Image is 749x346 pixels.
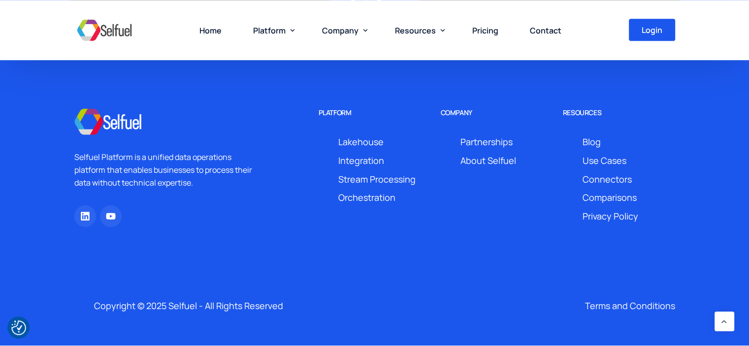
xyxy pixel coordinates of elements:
span: Orchestration [338,190,395,205]
span: Platform [253,25,286,36]
span: About Selfuel [460,154,516,168]
span: Stream Processing [338,172,416,187]
iframe: Chat Widget [528,16,749,346]
span: Integration [338,154,384,168]
a: Integration [338,155,384,166]
a: About Selfuel [460,155,516,166]
h6: company [441,109,472,117]
a: Orchestration [338,191,395,203]
h6: Platform [319,109,352,117]
a: Lakehouse [338,136,384,148]
p: Selfuel Platform is a unified data operations platform that enables businesses to process their d... [74,151,257,189]
span: Copyright © 2025 Selfuel - All Rights Reserved [94,299,283,314]
span: Partnerships [460,135,513,150]
a: Partnerships [460,136,513,148]
div: Sohbet Aracı [528,16,749,346]
a: Copyright © 2025 Selfuel - All Rights Reserved [94,300,283,312]
span: Pricing [472,25,498,36]
a: Stream Processing [338,173,416,185]
span: Home [199,25,222,36]
span: Lakehouse [338,135,384,150]
img: Revisit consent button [11,320,26,335]
span: Resources [395,25,436,36]
button: Cookie Settings [11,320,26,335]
span: Company [322,25,358,36]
